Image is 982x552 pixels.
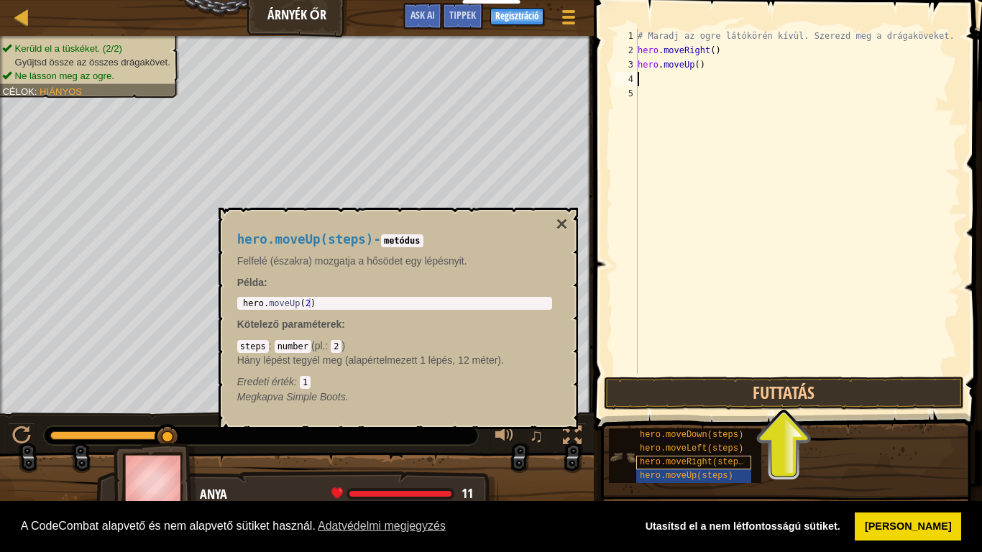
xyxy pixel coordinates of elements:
a: learn more about cookies [316,515,448,537]
a: deny cookies [635,512,850,541]
code: metódus [381,234,423,247]
span: Kötelező paraméterek [237,318,342,330]
p: Hány lépést tegyél meg (alapértelmezett 1 lépés, 12 méter). [237,353,552,367]
em: Simple Boots. [237,391,349,402]
span: : [269,340,275,351]
span: : [294,376,300,387]
code: 2 [331,340,341,353]
h4: - [237,233,552,247]
strong: : [237,277,267,288]
a: allow cookies [855,512,961,541]
span: A CodeCombat alapvető és nem alapvető sütiket használ. [21,515,624,537]
span: : [325,340,331,351]
span: hero.moveUp(steps) [237,232,374,247]
code: steps [237,340,269,353]
span: pl. [315,340,326,351]
div: ( ) [237,339,552,389]
code: number [275,340,311,353]
span: Példa [237,277,264,288]
span: Eredeti érték [237,376,294,387]
code: 1 [300,376,311,389]
button: × [556,214,567,234]
span: : [341,318,345,330]
p: Felfelé (északra) mozgatja a hősödet egy lépésnyit. [237,254,552,268]
span: Megkapva [237,391,286,402]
